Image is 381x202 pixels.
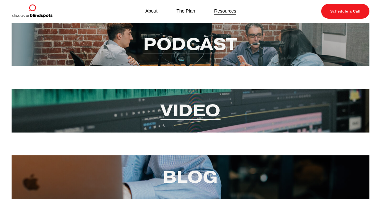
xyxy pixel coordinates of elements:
[145,7,158,15] a: About
[214,7,236,15] a: Resources
[321,4,370,19] a: Schedule a Call
[12,4,53,19] img: Discover Blind Spots
[177,7,195,15] a: The Plan
[163,166,218,188] a: Blog
[143,33,238,55] a: Podcast
[160,100,221,121] a: Video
